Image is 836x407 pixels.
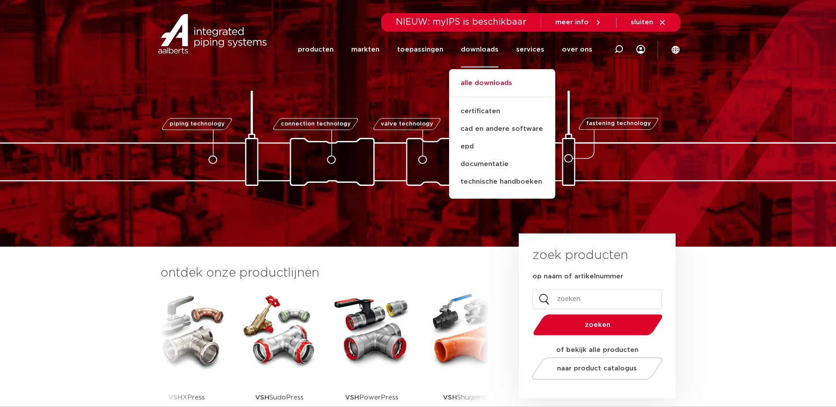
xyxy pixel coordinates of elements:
[255,394,269,401] strong: VSH
[555,19,589,26] span: meer info
[280,121,350,127] span: connection technology
[556,322,640,328] span: zoeken
[631,19,653,26] span: sluiten
[351,32,379,67] a: markten
[449,120,555,138] a: cad en andere software
[449,103,555,120] a: certificaten
[556,347,639,353] strong: of bekijk alle producten
[396,18,527,26] span: NIEUW: myIPS is beschikbaar
[449,173,555,191] a: technische handboeken
[345,394,359,401] strong: VSH
[298,32,334,67] a: producten
[160,264,489,282] h3: ontdek onze productlijnen
[557,365,637,372] span: naar product catalogus
[168,394,182,401] strong: VSH
[562,32,592,67] a: over ons
[443,394,457,401] strong: VSH
[449,138,555,155] a: epd
[397,32,443,67] a: toepassingen
[586,121,651,127] span: fastening technology
[631,18,666,26] a: sluiten
[381,121,433,127] span: valve technology
[529,314,666,336] button: zoeken
[555,18,602,26] a: meer info
[449,78,555,97] a: alle downloads
[461,32,498,67] a: downloads
[529,357,665,380] a: naar product catalogus
[170,121,225,127] span: piping technology
[516,32,544,67] a: services
[298,32,592,67] nav: Menu
[532,289,662,309] input: zoeken
[532,247,628,264] h3: zoek producten
[636,32,645,67] div: my IPS
[532,272,623,281] label: op naam of artikelnummer
[449,155,555,173] a: documentatie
